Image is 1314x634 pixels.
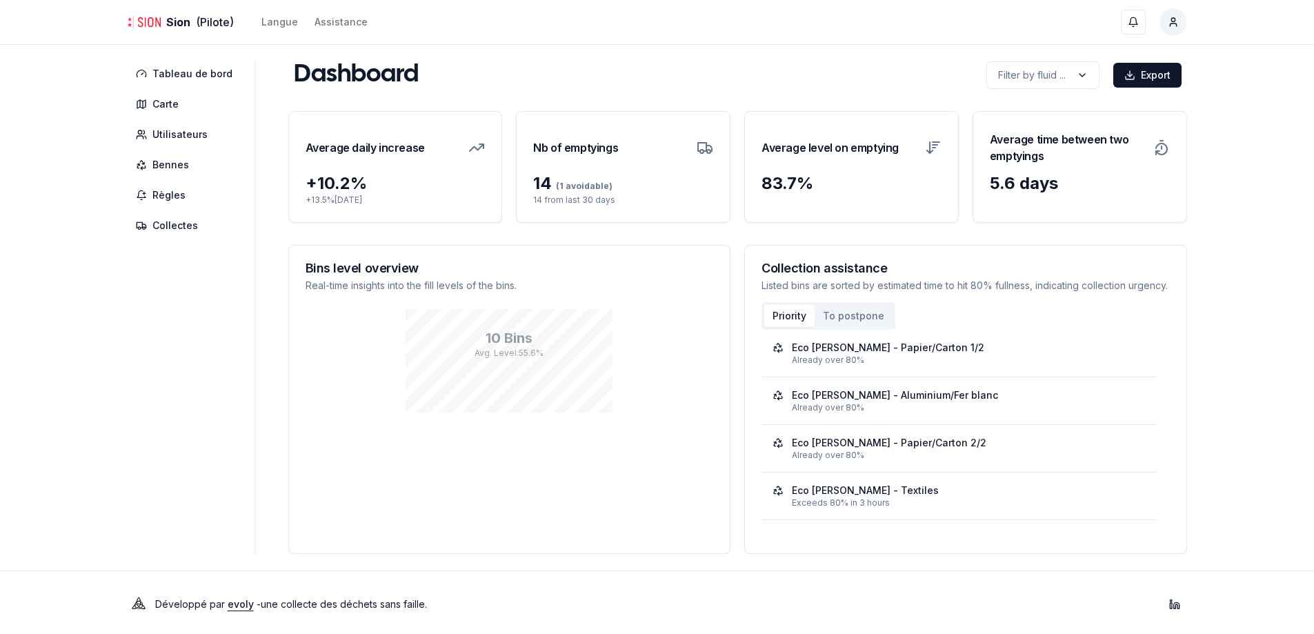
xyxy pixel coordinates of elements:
h3: Collection assistance [761,262,1170,275]
div: Exceeds 80% in 3 hours [792,497,1145,508]
a: Utilisateurs [128,122,246,147]
p: Listed bins are sorted by estimated time to hit 80% fullness, indicating collection urgency. [761,279,1170,293]
a: Bennes [128,152,246,177]
div: 83.7 % [761,172,942,195]
span: Utilisateurs [152,128,208,141]
div: Langue [261,15,298,29]
h3: Average time between two emptyings [990,128,1145,167]
div: Already over 80% [792,402,1145,413]
span: Collectes [152,219,198,232]
p: 14 from last 30 days [533,195,713,206]
p: Développé par - une collecte des déchets sans faille . [155,595,427,614]
a: Eco [PERSON_NAME] - Papier/Carton 2/2Already over 80% [773,436,1145,461]
div: 5.6 days [990,172,1170,195]
img: Evoly Logo [128,593,150,615]
a: Tableau de bord [128,61,246,86]
span: Carte [152,97,179,111]
a: Assistance [315,14,368,30]
h3: Nb of emptyings [533,128,618,167]
span: Règles [152,188,186,202]
p: Real-time insights into the fill levels of the bins. [306,279,714,293]
button: Priority [764,305,815,327]
div: Already over 80% [792,450,1145,461]
a: Carte [128,92,246,117]
h3: Average level on emptying [761,128,899,167]
button: To postpone [815,305,893,327]
span: (Pilote) [196,14,234,30]
div: Eco [PERSON_NAME] - Papier/Carton 2/2 [792,436,986,450]
h3: Bins level overview [306,262,714,275]
span: (1 avoidable) [552,181,613,191]
h1: Dashboard [294,61,419,89]
a: Eco [PERSON_NAME] - Papier/Carton 1/2Already over 80% [773,341,1145,366]
a: Sion(Pilote) [128,14,234,30]
p: + 13.5 % [DATE] [306,195,486,206]
a: Eco [PERSON_NAME] - TextilesExceeds 80% in 3 hours [773,484,1145,508]
a: evoly [228,598,254,610]
div: Eco [PERSON_NAME] - Papier/Carton 1/2 [792,341,984,355]
span: Sion [166,14,190,30]
a: Eco [PERSON_NAME] - Aluminium/Fer blancAlready over 80% [773,388,1145,413]
div: Eco [PERSON_NAME] - Textiles [792,484,939,497]
div: + 10.2 % [306,172,486,195]
h3: Average daily increase [306,128,425,167]
button: Export [1113,63,1182,88]
button: label [986,61,1099,89]
div: Eco [PERSON_NAME] - Aluminium/Fer blanc [792,388,998,402]
div: Already over 80% [792,355,1145,366]
div: 14 [533,172,713,195]
img: Sion Logo [128,6,161,39]
a: Collectes [128,213,246,238]
button: Langue [261,14,298,30]
span: Tableau de bord [152,67,232,81]
span: Bennes [152,158,189,172]
p: Filter by fluid ... [998,68,1066,82]
a: Règles [128,183,246,208]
